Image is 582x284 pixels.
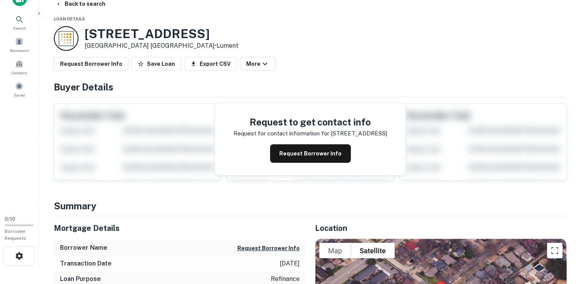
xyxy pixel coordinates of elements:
[60,243,107,252] h6: Borrower Name
[85,27,238,41] h3: [STREET_ADDRESS]
[240,57,276,71] button: More
[10,47,28,53] span: Borrowers
[233,129,329,138] p: Request for contact information for
[233,115,387,129] h4: Request to get contact info
[331,129,387,138] p: [STREET_ADDRESS]
[271,274,300,284] p: refinance
[2,12,36,33] a: Search
[280,259,300,268] p: [DATE]
[2,79,36,100] a: Saved
[13,25,26,31] span: Search
[14,92,25,98] span: Saved
[544,222,582,259] iframe: Chat Widget
[319,243,351,258] button: Show street map
[132,57,181,71] button: Save Loan
[54,57,128,71] button: Request Borrower Info
[54,222,306,234] h5: Mortgage Details
[12,70,27,76] span: Contacts
[237,244,300,253] button: Request Borrower Info
[5,216,15,222] span: 0 / 10
[315,222,567,234] h5: Location
[184,57,237,71] button: Export CSV
[60,259,112,268] h6: Transaction Date
[270,144,351,163] button: Request Borrower Info
[60,274,101,284] h6: Loan Purpose
[2,34,36,55] a: Borrowers
[54,17,85,21] span: Loan Details
[5,229,26,241] span: Borrower Requests
[217,42,238,49] a: Lument
[54,199,567,213] h4: Summary
[2,57,36,77] a: Contacts
[54,80,567,94] h4: Buyer Details
[351,243,395,258] button: Show satellite imagery
[85,41,238,50] p: [GEOGRAPHIC_DATA] [GEOGRAPHIC_DATA] •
